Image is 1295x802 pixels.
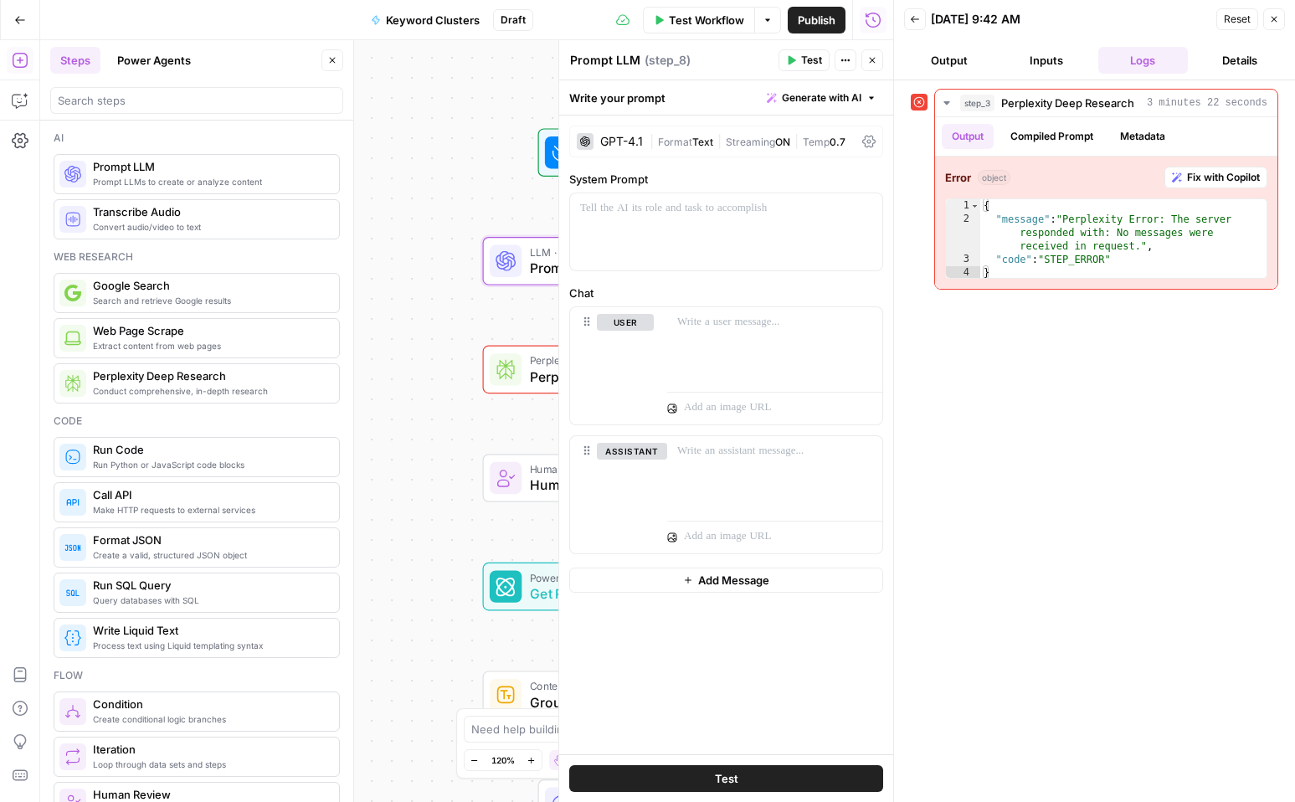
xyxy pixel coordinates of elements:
[570,307,654,424] div: user
[1224,12,1251,27] span: Reset
[483,128,794,177] div: WorkflowSet InputsInputs
[715,770,738,787] span: Test
[93,741,326,758] span: Iteration
[658,136,692,148] span: Format
[935,117,1277,289] div: 3 minutes 22 seconds
[93,158,326,175] span: Prompt LLM
[54,131,340,146] div: Ai
[93,639,326,652] span: Process text using Liquid templating syntax
[530,569,739,585] span: Power Agent
[93,577,326,594] span: Run SQL Query
[569,765,883,792] button: Test
[93,220,326,234] span: Convert audio/video to text
[1195,47,1285,74] button: Details
[760,87,883,109] button: Generate with AI
[569,568,883,593] button: Add Message
[726,136,775,148] span: Streaming
[93,758,326,771] span: Loop through data sets and steps
[93,696,326,712] span: Condition
[54,668,340,683] div: Flow
[530,475,739,495] span: Human Review
[530,352,739,368] span: Perplexity Deep Research
[491,753,515,767] span: 120%
[93,368,326,384] span: Perplexity Deep Research
[559,80,893,115] div: Write your prompt
[483,237,794,285] div: LLM · GPT-4.1Prompt LLMStep 8
[570,52,640,69] textarea: Prompt LLM
[970,199,979,213] span: Toggle code folding, rows 1 through 4
[788,7,845,33] button: Publish
[483,454,794,502] div: Human ReviewHuman ReviewStep 6
[569,171,883,188] label: System Prompt
[1001,47,1092,74] button: Inputs
[645,52,691,69] span: ( step_8 )
[50,47,100,74] button: Steps
[1216,8,1258,30] button: Reset
[1098,47,1189,74] button: Logs
[93,339,326,352] span: Extract content from web pages
[93,384,326,398] span: Conduct comprehensive, in-depth research
[496,685,516,705] img: 14hgftugzlhicq6oh3k7w4rc46c1
[946,253,980,266] div: 3
[93,712,326,726] span: Create conditional logic branches
[361,7,490,33] button: Keyword Clusters
[960,95,994,111] span: step_3
[650,132,658,149] span: |
[692,136,713,148] span: Text
[530,584,739,604] span: Get Related Keyword Ideas
[978,170,1010,185] span: object
[1000,124,1103,149] button: Compiled Prompt
[1187,170,1260,185] span: Fix with Copilot
[1110,124,1175,149] button: Metadata
[798,12,835,28] span: Publish
[946,199,980,213] div: 1
[779,49,830,71] button: Test
[93,622,326,639] span: Write Liquid Text
[600,136,643,147] div: GPT-4.1
[483,346,794,394] div: ErrorPerplexity Deep ResearchPerplexity Deep ResearchStep 3
[904,47,994,74] button: Output
[713,132,726,149] span: |
[530,692,739,712] span: Group Keywords into Clusters
[570,436,654,553] div: assistant
[93,294,326,307] span: Search and retrieve Google results
[93,532,326,548] span: Format JSON
[54,249,340,265] div: Web research
[597,314,654,331] button: user
[93,322,326,339] span: Web Page Scrape
[93,458,326,471] span: Run Python or JavaScript code blocks
[530,461,739,477] span: Human Review
[501,13,526,28] span: Draft
[107,47,201,74] button: Power Agents
[93,503,326,517] span: Make HTTP requests to external services
[775,136,790,148] span: ON
[782,90,861,105] span: Generate with AI
[790,132,803,149] span: |
[93,594,326,607] span: Query databases with SQL
[935,90,1277,116] button: 3 minutes 22 seconds
[669,12,744,28] span: Test Workflow
[803,136,830,148] span: Temp
[1147,95,1267,111] span: 3 minutes 22 seconds
[93,277,326,294] span: Google Search
[386,12,480,28] span: Keyword Clusters
[569,285,883,301] label: Chat
[93,203,326,220] span: Transcribe Audio
[93,175,326,188] span: Prompt LLMs to create or analyze content
[93,441,326,458] span: Run Code
[597,443,667,460] button: assistant
[945,169,971,186] strong: Error
[801,53,822,68] span: Test
[830,136,845,148] span: 0.7
[483,671,794,719] div: Content ProcessingGroup Keywords into ClustersStep 5
[1001,95,1134,111] span: Perplexity Deep Research
[530,367,739,387] span: Perplexity Deep Research
[93,486,326,503] span: Call API
[54,414,340,429] div: Code
[93,548,326,562] span: Create a valid, structured JSON object
[1164,167,1267,188] button: Fix with Copilot
[530,258,739,278] span: Prompt LLM
[483,563,794,611] div: Power AgentGet Related Keyword IdeasStep 2
[942,124,994,149] button: Output
[530,678,739,694] span: Content Processing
